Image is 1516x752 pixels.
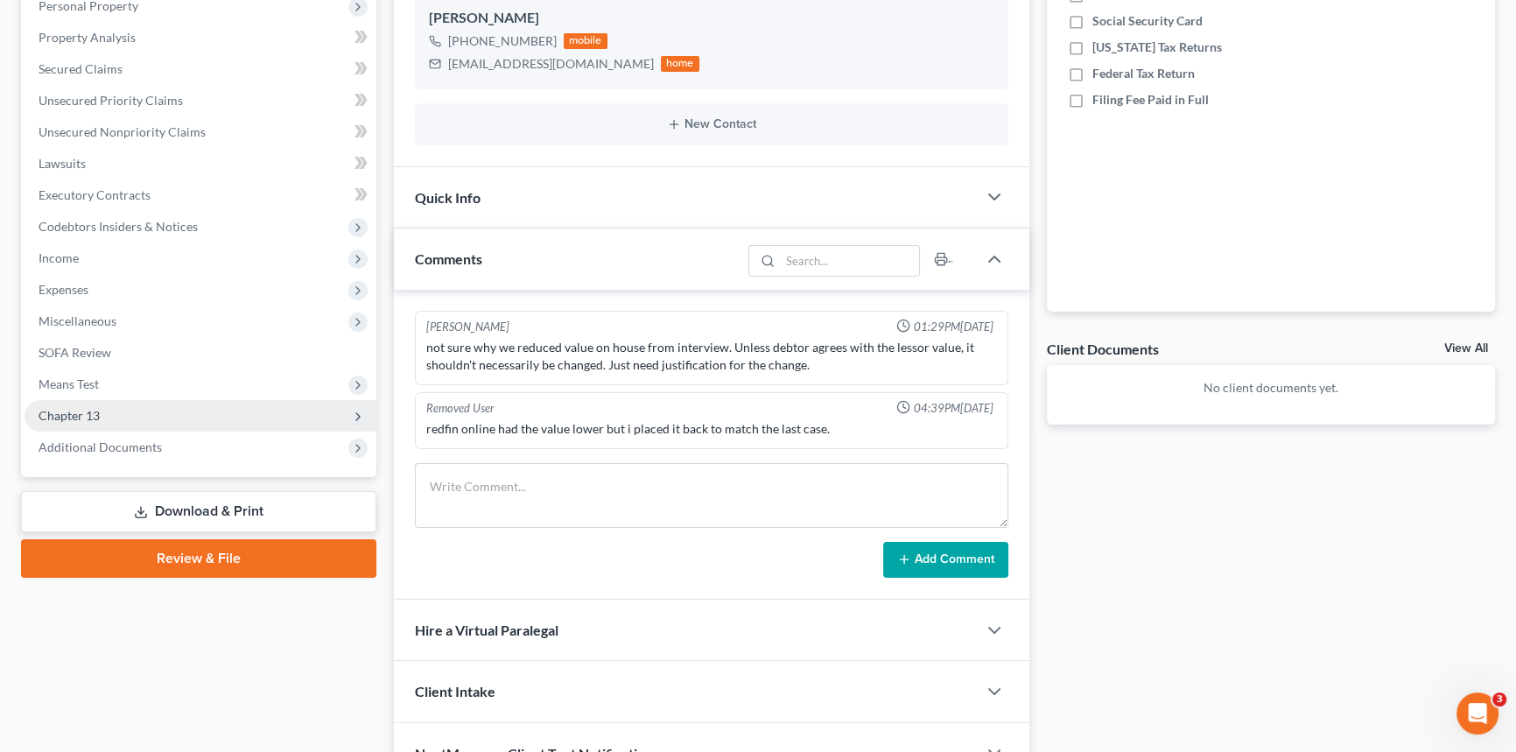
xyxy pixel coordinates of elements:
[415,683,495,699] span: Client Intake
[661,56,699,72] div: home
[39,376,99,391] span: Means Test
[39,282,88,297] span: Expenses
[25,116,376,148] a: Unsecured Nonpriority Claims
[883,542,1008,579] button: Add Comment
[429,8,994,29] div: [PERSON_NAME]
[429,117,994,131] button: New Contact
[448,55,654,73] div: [EMAIL_ADDRESS][DOMAIN_NAME]
[1092,39,1222,56] span: [US_STATE] Tax Returns
[39,439,162,454] span: Additional Documents
[426,339,997,374] div: not sure why we reduced value on house from interview. Unless debtor agrees with the lessor value...
[448,32,557,50] div: [PHONE_NUMBER]
[914,400,993,417] span: 04:39PM[DATE]
[426,420,997,438] div: redfin online had the value lower but i placed it back to match the last case.
[39,156,86,171] span: Lawsuits
[1047,340,1159,358] div: Client Documents
[426,400,495,417] div: Removed User
[25,53,376,85] a: Secured Claims
[25,179,376,211] a: Executory Contracts
[25,148,376,179] a: Lawsuits
[39,124,206,139] span: Unsecured Nonpriority Claims
[1092,91,1209,109] span: Filing Fee Paid in Full
[25,337,376,369] a: SOFA Review
[39,408,100,423] span: Chapter 13
[1061,379,1482,397] p: No client documents yet.
[39,61,123,76] span: Secured Claims
[39,219,198,234] span: Codebtors Insiders & Notices
[39,93,183,108] span: Unsecured Priority Claims
[426,319,509,335] div: [PERSON_NAME]
[1456,692,1498,734] iframe: Intercom live chat
[21,539,376,578] a: Review & File
[39,30,136,45] span: Property Analysis
[914,319,993,335] span: 01:29PM[DATE]
[39,187,151,202] span: Executory Contracts
[1092,12,1203,30] span: Social Security Card
[564,33,607,49] div: mobile
[21,491,376,532] a: Download & Print
[39,250,79,265] span: Income
[39,345,111,360] span: SOFA Review
[415,189,481,206] span: Quick Info
[1092,65,1195,82] span: Federal Tax Return
[1444,342,1488,355] a: View All
[1492,692,1506,706] span: 3
[415,622,558,638] span: Hire a Virtual Paralegal
[415,250,482,267] span: Comments
[39,313,116,328] span: Miscellaneous
[780,246,919,276] input: Search...
[25,22,376,53] a: Property Analysis
[25,85,376,116] a: Unsecured Priority Claims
